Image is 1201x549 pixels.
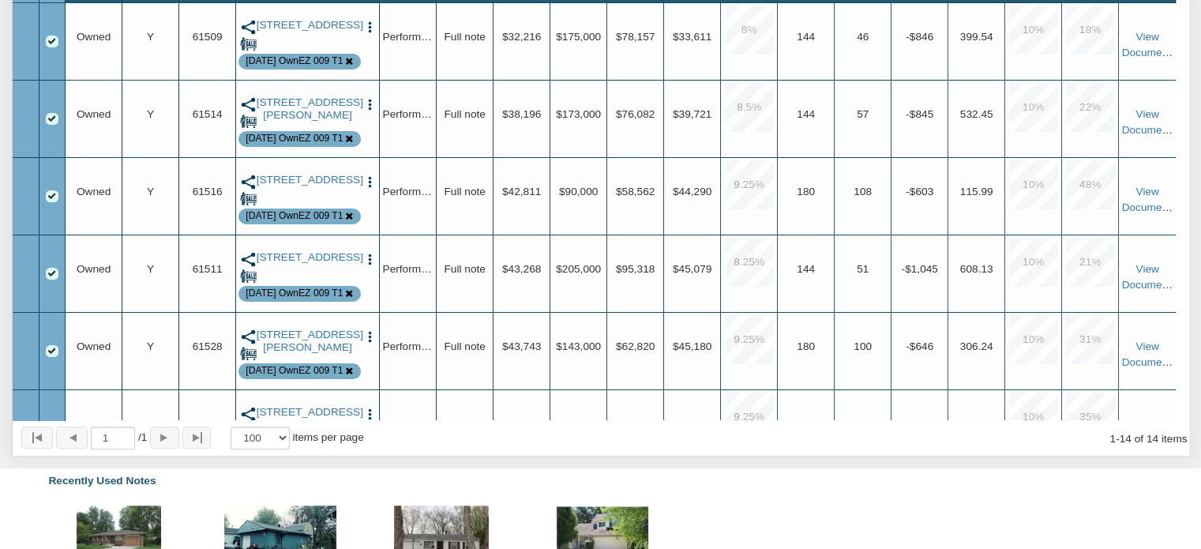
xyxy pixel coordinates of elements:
[363,330,377,344] img: cell-menu.png
[363,96,377,112] button: Press to open the note menu
[1009,315,1058,364] div: 10.0
[150,427,178,449] button: Page forward
[857,108,869,120] span: 57
[1066,6,1115,55] div: 18.0
[725,393,774,442] div: 9.25
[240,174,257,190] img: share.svg
[147,108,154,120] span: Y
[363,329,377,344] button: Press to open the note menu
[1009,238,1058,287] div: 10.0
[77,340,111,352] span: Owned
[77,418,111,430] span: Owned
[257,96,359,122] a: 4032 Evelyn Street, Indianapolis, IN, 46222
[240,406,257,423] img: share.svg
[21,427,53,449] button: Page to first
[960,186,993,197] span: 115.99
[382,31,435,43] span: Performing
[257,251,359,264] a: 10231 Greenbrook Ct, Indianapolis, IN, 46229
[1121,263,1176,291] a: View Documents
[1009,83,1058,132] div: 10.0
[1121,31,1176,58] a: View Documents
[1121,340,1176,368] a: View Documents
[444,186,485,197] span: Full note
[725,6,774,55] div: 8.0
[363,406,377,422] button: Press to open the note menu
[382,108,435,120] span: Performing
[616,31,655,43] span: $78,157
[1121,418,1176,446] a: View Documents
[246,132,343,145] div: Note is contained in the pool 8-14-25 OwnEZ 009 T1
[901,263,937,275] span: -$1,045
[246,287,343,300] div: Note is contained in the pool 8-14-25 OwnEZ 009 T1
[444,340,485,352] span: Full note
[797,31,815,43] span: 144
[854,186,872,197] span: 108
[673,186,711,197] span: $44,290
[797,340,815,352] span: 180
[556,263,601,275] span: $205,000
[1121,108,1176,136] a: View Documents
[444,31,485,43] span: Full note
[147,31,154,43] span: Y
[240,36,257,52] img: for_sale.png
[257,406,359,432] a: 3926 Spann Ave, Indianapolis, IN, 46203
[1066,83,1115,132] div: 22.0
[13,465,1188,497] div: Recently Used Notes
[382,418,435,430] span: Performing
[240,329,257,345] img: share.svg
[240,96,257,113] img: share.svg
[46,36,58,48] div: Row 1, Row Selection Checkbox
[559,186,598,197] span: $90,000
[257,174,359,186] a: 3725 Baltimore Avenue, Indianapolis, IN, 46218
[382,340,435,352] span: Performing
[363,19,377,35] button: Press to open the note menu
[193,340,223,352] span: 61528
[502,31,541,43] span: $32,216
[502,340,541,352] span: $43,743
[797,186,815,197] span: 180
[240,251,257,268] img: share.svg
[725,238,774,287] div: 8.25
[77,108,111,120] span: Owned
[257,19,359,32] a: 1921 S. Drexel Avenue, Indianapolis, IN, 46203
[46,268,58,280] div: Row 4, Row Selection Checkbox
[444,263,485,275] span: Full note
[292,431,363,443] span: items per page
[616,186,655,197] span: $58,562
[502,186,541,197] span: $42,811
[363,98,377,111] img: cell-menu.png
[797,108,815,120] span: 144
[1066,238,1115,287] div: 21.0
[46,345,58,358] div: Row 5, Row Selection Checkbox
[257,329,359,355] a: 3230 North Bancroft Street, Indianapolis, IN, 46218
[906,418,933,430] span: -$649
[77,263,111,275] span: Owned
[1066,393,1115,442] div: 35.0
[77,31,111,43] span: Owned
[556,31,601,43] span: $175,000
[673,418,711,430] span: $45,672
[363,408,377,421] img: cell-menu.png
[77,186,111,197] span: Owned
[56,427,88,449] button: Page back
[725,315,774,364] div: 9.25
[616,340,655,352] span: $62,820
[906,340,933,352] span: -$646
[444,108,485,120] span: Full note
[147,263,154,275] span: Y
[1066,160,1115,209] div: 48.0
[363,251,377,267] button: Press to open the note menu
[182,427,211,449] button: Page to last
[246,209,343,223] div: Note is contained in the pool 8-14-25 OwnEZ 009 T1
[857,263,869,275] span: 51
[240,113,257,130] img: for_sale.png
[616,108,655,120] span: $76,082
[240,268,257,284] img: for_sale.png
[138,431,141,443] abbr: of
[556,418,601,430] span: $125,000
[1009,393,1058,442] div: 10.0
[906,186,933,197] span: -$603
[240,190,257,207] img: for_sale.png
[46,190,58,203] div: Row 3, Row Selection Checkbox
[147,186,154,197] span: Y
